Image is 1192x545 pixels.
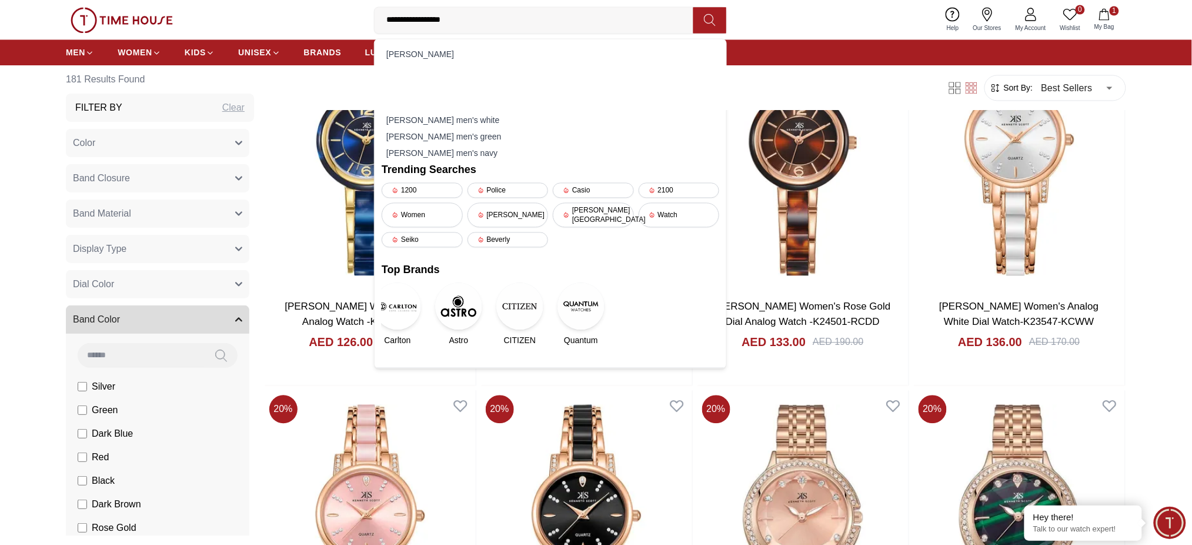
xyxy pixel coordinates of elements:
[496,283,543,330] img: CITIZEN
[73,313,120,327] span: Band Color
[1076,5,1085,14] span: 0
[309,334,373,350] h4: AED 126.00
[71,7,173,33] img: ...
[1001,82,1033,94] span: Sort By:
[66,200,249,228] button: Band Material
[73,242,126,257] span: Display Type
[382,283,413,346] a: CarltonCarlton
[78,383,87,392] input: Silver
[382,145,719,161] div: [PERSON_NAME] men's navy
[1033,511,1133,523] div: Hey there!
[564,334,598,346] span: Quantum
[742,334,806,350] h4: AED 133.00
[382,161,719,178] h2: Trending Searches
[468,202,549,227] div: [PERSON_NAME]
[468,182,549,198] div: Police
[365,46,410,58] span: LUGGAGE
[1029,335,1080,349] div: AED 170.00
[66,271,249,299] button: Dial Color
[73,207,131,221] span: Band Material
[304,42,342,63] a: BRANDS
[92,451,109,465] span: Red
[443,283,475,346] a: AstroAstro
[553,202,634,227] div: [PERSON_NAME][GEOGRAPHIC_DATA]
[66,129,249,158] button: Color
[639,182,720,198] div: 2100
[449,334,469,346] span: Astro
[384,334,410,346] span: Carlton
[942,24,964,32] span: Help
[504,334,536,346] span: CITIZEN
[66,235,249,264] button: Display Type
[939,301,1098,327] a: [PERSON_NAME] Women's Analog White Dial Watch-K23547-KCWW
[639,202,720,227] div: Watch
[958,334,1022,350] h4: AED 136.00
[66,66,254,94] h6: 181 Results Found
[66,42,94,63] a: MEN
[118,46,152,58] span: WOMEN
[92,427,133,441] span: Dark Blue
[1110,6,1119,15] span: 1
[92,474,115,488] span: Black
[382,182,463,198] div: 1200
[92,380,115,394] span: Silver
[382,128,719,145] div: [PERSON_NAME] men's green
[78,500,87,510] input: Dark Brown
[382,62,719,79] div: [PERSON_NAME] [PERSON_NAME] watches
[382,202,463,227] div: Women
[697,14,909,290] img: Kenneth Scott Women's Rose Gold Dial Analog Watch -K24501-RCDD
[382,261,719,278] h2: Top Brands
[238,42,280,63] a: UNISEX
[269,395,298,423] span: 20 %
[265,14,476,290] img: Kenneth Scott Women's Gold Dial Analog Watch -K24501-GCNN
[382,46,719,62] div: [PERSON_NAME]
[1154,507,1186,539] div: Chat Widget
[185,42,215,63] a: KIDS
[966,5,1009,35] a: Our Stores
[1090,22,1119,31] span: My Bag
[365,42,410,63] a: LUGGAGE
[990,82,1033,94] button: Sort By:
[78,453,87,463] input: Red
[118,42,161,63] a: WOMEN
[1053,5,1087,35] a: 0Wishlist
[940,5,966,35] a: Help
[185,46,206,58] span: KIDS
[1033,524,1133,534] p: Talk to our watch expert!
[914,14,1125,290] img: Kenneth Scott Women's Analog White Dial Watch-K23547-KCWW
[382,112,719,128] div: [PERSON_NAME] men's white
[813,335,863,349] div: AED 190.00
[222,101,245,115] div: Clear
[66,46,85,58] span: MEN
[285,301,455,327] a: [PERSON_NAME] Women's Gold Dial Analog Watch -K24501-GCNN
[382,232,463,247] div: Seiko
[66,306,249,334] button: Band Color
[504,283,536,346] a: CITIZENCITIZEN
[92,521,136,536] span: Rose Gold
[92,404,118,418] span: Green
[75,101,122,115] h3: Filter By
[78,406,87,416] input: Green
[73,278,114,292] span: Dial Color
[78,430,87,439] input: Dark Blue
[78,524,87,533] input: Rose Gold
[969,24,1006,32] span: Our Stores
[92,498,141,512] span: Dark Brown
[1087,6,1121,34] button: 1My Bag
[73,172,130,186] span: Band Closure
[73,137,95,151] span: Color
[238,46,271,58] span: UNISEX
[468,232,549,247] div: Beverly
[702,395,730,423] span: 20 %
[1011,24,1051,32] span: My Account
[486,395,514,423] span: 20 %
[1056,24,1085,32] span: Wishlist
[919,395,947,423] span: 20 %
[714,301,891,327] a: [PERSON_NAME] Women's Rose Gold Dial Analog Watch -K24501-RCDD
[78,477,87,486] input: Black
[565,283,597,346] a: QuantumQuantum
[435,283,482,330] img: Astro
